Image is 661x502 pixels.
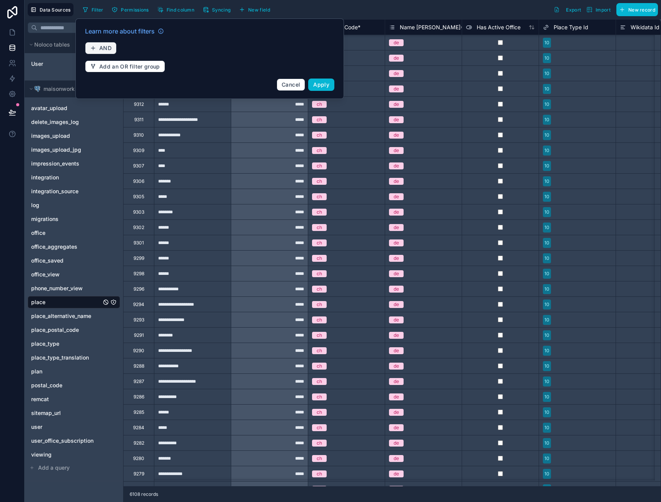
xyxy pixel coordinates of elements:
[31,60,43,68] span: User
[317,347,322,354] div: ch
[31,368,42,375] span: plan
[134,255,144,261] div: 9299
[31,104,67,112] span: avatar_upload
[31,271,101,278] a: office_view
[31,132,101,140] a: images_upload
[133,178,144,184] div: 9306
[394,332,399,339] div: de
[85,42,117,54] button: AND
[31,423,101,431] a: user
[134,378,144,385] div: 9287
[31,298,45,306] span: place
[544,255,549,262] div: 10
[31,437,93,445] span: user_office_subscription
[394,470,399,477] div: de
[584,3,613,16] button: Import
[248,7,270,13] span: New field
[134,440,144,446] div: 9282
[544,393,549,400] div: 10
[394,239,399,246] div: de
[394,178,399,185] div: de
[317,193,322,200] div: ch
[31,146,81,154] span: images_upload_jpg
[134,394,144,400] div: 9286
[317,132,322,139] div: ch
[317,209,322,216] div: ch
[31,215,58,223] span: migrations
[28,171,120,184] div: integration
[134,471,144,477] div: 9279
[28,3,73,16] button: Data Sources
[544,378,549,385] div: 10
[551,3,584,16] button: Export
[167,7,194,13] span: Find column
[28,310,120,322] div: place_alternative_name
[394,378,399,385] div: de
[317,301,322,308] div: ch
[28,102,120,114] div: avatar_upload
[544,70,549,77] div: 10
[28,227,120,239] div: office
[31,187,78,195] span: integration_source
[31,382,62,389] span: postal_code
[394,301,399,308] div: de
[133,348,144,354] div: 9290
[133,425,144,431] div: 9284
[200,4,233,15] button: Syncing
[134,286,144,292] div: 9296
[134,409,144,415] div: 9285
[544,193,549,200] div: 10
[544,101,549,108] div: 10
[31,382,101,389] a: postal_code
[92,7,103,13] span: Filter
[544,209,549,216] div: 10
[133,194,144,200] div: 9305
[31,104,101,112] a: avatar_upload
[317,470,322,477] div: ch
[28,338,120,350] div: place_type
[566,7,581,13] span: Export
[631,23,659,31] span: Wikidata Id
[544,286,549,293] div: 10
[596,7,611,13] span: Import
[31,160,79,167] span: impression_events
[28,365,120,378] div: plan
[394,455,399,462] div: de
[394,424,399,431] div: de
[317,224,322,231] div: ch
[544,455,549,462] div: 10
[28,116,120,128] div: delete_images_log
[317,332,322,339] div: ch
[31,284,101,292] a: phone_number_view
[317,116,322,123] div: ch
[28,379,120,392] div: postal_code
[28,130,120,142] div: images_upload
[31,174,101,181] a: integration
[394,270,399,277] div: de
[317,255,322,262] div: ch
[31,257,63,264] span: office_saved
[394,224,399,231] div: de
[394,162,399,169] div: de
[31,326,101,334] a: place_postal_code
[317,101,322,108] div: ch
[394,147,399,154] div: de
[317,393,322,400] div: ch
[31,312,101,320] a: place_alternative_name
[28,144,120,156] div: images_upload_jpg
[31,409,101,417] a: sitemap_url
[544,178,549,185] div: 10
[31,229,101,237] a: office
[134,271,144,277] div: 9298
[134,486,144,492] div: 9276
[31,257,101,264] a: office_saved
[134,332,144,338] div: 9291
[544,347,549,354] div: 10
[43,85,87,93] span: maisonwork aws
[394,101,399,108] div: de
[31,409,61,417] span: sitemap_url
[28,241,120,253] div: office_aggregates
[544,147,549,154] div: 10
[616,3,658,16] button: New record
[394,85,399,92] div: de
